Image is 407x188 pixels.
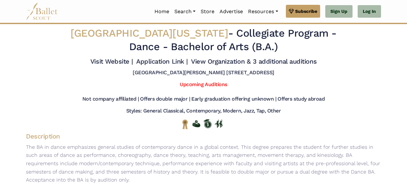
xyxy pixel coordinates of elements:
[192,120,200,127] img: Offers Financial Aid
[286,5,320,18] a: Subscribe
[191,58,317,65] a: View Organization & 3 additional auditions
[152,5,172,18] a: Home
[245,5,280,18] a: Resources
[215,120,223,128] img: In Person
[289,8,294,15] img: gem.svg
[181,119,189,129] img: National
[198,5,217,18] a: Store
[71,27,228,39] span: [GEOGRAPHIC_DATA][US_STATE]
[325,5,353,18] a: Sign Up
[191,96,276,103] h5: Early graduation offering unknown |
[180,81,227,87] a: Upcoming Auditions
[278,96,325,103] h5: Offers study abroad
[133,69,274,76] h5: [GEOGRAPHIC_DATA][PERSON_NAME] [STREET_ADDRESS]
[172,5,198,18] a: Search
[136,58,187,65] a: Application Link |
[217,5,245,18] a: Advertise
[140,96,190,103] h5: Offers double major |
[203,119,212,128] img: Offers Scholarship
[21,132,386,140] h4: Description
[295,8,317,15] span: Subscribe
[236,27,336,39] span: Collegiate Program -
[82,96,139,103] h5: Not company affiliated |
[126,108,281,114] h5: Styles: General Classical, Contemporary, Modern, Jazz, Tap, Other
[90,58,133,65] a: Visit Website |
[56,27,351,53] h2: - Dance - Bachelor of Arts (B.A.)
[358,5,381,18] a: Log In
[21,143,386,184] p: The BA in dance emphasizes general studies of contemporary dance in a global context. This degree...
